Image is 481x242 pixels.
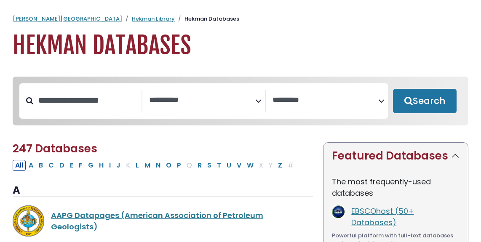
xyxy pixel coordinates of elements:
[51,210,263,232] a: AAPG Datapages (American Association of Petroleum Geologists)
[13,77,468,125] nav: Search filters
[332,176,460,199] p: The most frequently-used databases
[205,160,214,171] button: Filter Results S
[234,160,244,171] button: Filter Results V
[393,89,457,113] button: Submit for Search Results
[175,15,239,23] li: Hekman Databases
[13,15,468,23] nav: breadcrumb
[351,206,414,228] a: EBSCOhost (50+ Databases)
[33,93,142,107] input: Search database by title or keyword
[76,160,85,171] button: Filter Results F
[224,160,234,171] button: Filter Results U
[57,160,67,171] button: Filter Results D
[153,160,163,171] button: Filter Results N
[244,160,256,171] button: Filter Results W
[174,160,184,171] button: Filter Results P
[132,15,175,23] a: Hekman Library
[13,15,122,23] a: [PERSON_NAME][GEOGRAPHIC_DATA]
[13,160,26,171] button: All
[13,184,313,197] h3: A
[26,160,36,171] button: Filter Results A
[195,160,204,171] button: Filter Results R
[214,160,224,171] button: Filter Results T
[273,96,378,105] textarea: Search
[13,141,97,156] span: 247 Databases
[13,160,297,170] div: Alpha-list to filter by first letter of database name
[46,160,56,171] button: Filter Results C
[86,160,96,171] button: Filter Results G
[133,160,142,171] button: Filter Results L
[96,160,106,171] button: Filter Results H
[107,160,113,171] button: Filter Results I
[36,160,45,171] button: Filter Results B
[67,160,76,171] button: Filter Results E
[275,160,285,171] button: Filter Results Z
[142,160,153,171] button: Filter Results M
[149,96,255,105] textarea: Search
[163,160,174,171] button: Filter Results O
[13,32,468,60] h1: Hekman Databases
[114,160,123,171] button: Filter Results J
[323,143,468,169] button: Featured Databases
